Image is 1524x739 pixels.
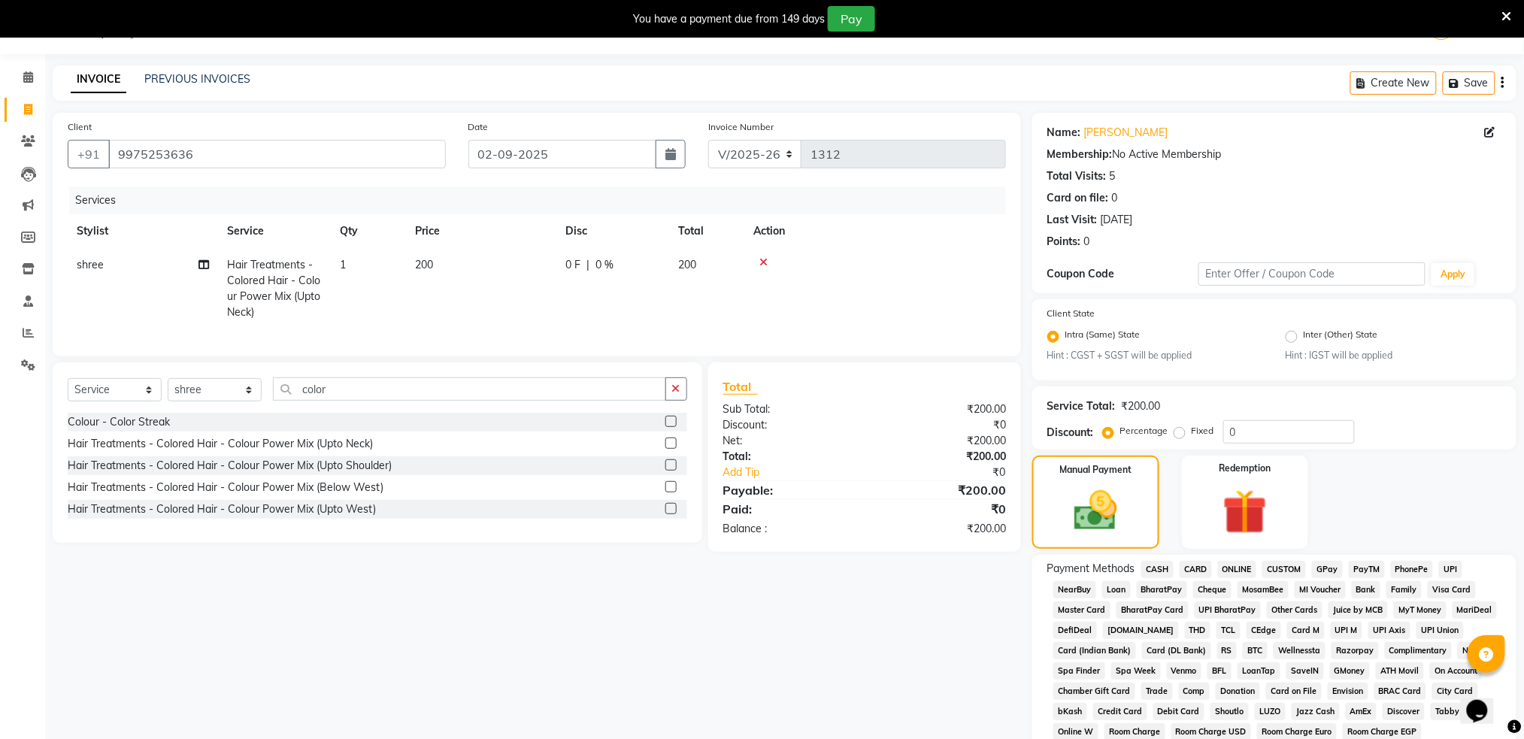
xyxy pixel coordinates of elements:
[1047,147,1501,162] div: No Active Membership
[68,214,218,248] th: Stylist
[678,258,696,271] span: 200
[595,257,614,273] span: 0 %
[1103,622,1179,639] span: [DOMAIN_NAME]
[1267,601,1323,619] span: Other Cards
[1432,263,1474,286] button: Apply
[1167,662,1202,680] span: Venmo
[1047,266,1198,282] div: Coupon Code
[1247,622,1281,639] span: CEdge
[1266,683,1322,700] span: Card on File
[340,258,346,271] span: 1
[1120,424,1168,438] label: Percentage
[1349,561,1385,578] span: PayTM
[1443,71,1495,95] button: Save
[1047,307,1095,320] label: Client State
[712,401,865,417] div: Sub Total:
[108,140,446,168] input: Search by Name/Mobile/Email/Code
[744,214,1006,248] th: Action
[1238,581,1289,598] span: MosamBee
[331,214,406,248] th: Qty
[1047,125,1081,141] div: Name:
[828,6,875,32] button: Pay
[1053,703,1087,720] span: bKash
[1329,601,1388,619] span: Juice by MCB
[1458,642,1482,659] span: Nift
[1047,398,1116,414] div: Service Total:
[1432,683,1478,700] span: City Card
[865,401,1017,417] div: ₹200.00
[1047,349,1263,362] small: Hint : CGST + SGST will be applied
[1059,463,1132,477] label: Manual Payment
[890,465,1017,480] div: ₹0
[865,417,1017,433] div: ₹0
[556,214,669,248] th: Disc
[1216,683,1260,700] span: Donation
[1386,581,1422,598] span: Family
[1047,425,1094,441] div: Discount:
[1376,662,1424,680] span: ATH Movil
[865,449,1017,465] div: ₹200.00
[1331,622,1363,639] span: UPI M
[565,257,580,273] span: 0 F
[865,521,1017,537] div: ₹200.00
[218,214,331,248] th: Service
[712,521,865,537] div: Balance :
[1047,212,1098,228] div: Last Visit:
[1295,581,1346,598] span: MI Voucher
[1180,561,1212,578] span: CARD
[1053,601,1110,619] span: Master Card
[68,414,170,430] div: Colour - Color Streak
[1430,662,1483,680] span: On Account
[1111,662,1161,680] span: Spa Week
[1431,703,1465,720] span: Tabby
[1207,662,1232,680] span: BFL
[1047,190,1109,206] div: Card on file:
[1287,622,1325,639] span: Card M
[1292,703,1340,720] span: Jazz Cash
[1116,601,1189,619] span: BharatPay Card
[1286,349,1501,362] small: Hint : IGST will be applied
[1346,703,1377,720] span: AmEx
[468,120,489,134] label: Date
[69,186,1017,214] div: Services
[1352,581,1381,598] span: Bank
[1304,328,1378,346] label: Inter (Other) State
[1195,601,1262,619] span: UPI BharatPay
[1110,168,1116,184] div: 5
[1210,703,1249,720] span: Shoutlo
[712,465,890,480] a: Add Tip
[1383,703,1425,720] span: Discover
[1192,424,1214,438] label: Fixed
[68,458,392,474] div: Hair Treatments - Colored Hair - Colour Power Mix (Upto Shoulder)
[1255,703,1286,720] span: LUZO
[712,449,865,465] div: Total:
[1053,642,1136,659] span: Card (Indian Bank)
[1394,601,1447,619] span: MyT Money
[1093,703,1147,720] span: Credit Card
[586,257,589,273] span: |
[1112,190,1118,206] div: 0
[1219,462,1271,475] label: Redemption
[1391,561,1434,578] span: PhonePe
[1209,484,1281,540] img: _gift.svg
[1141,561,1174,578] span: CASH
[77,258,104,271] span: shree
[1122,398,1161,414] div: ₹200.00
[1238,662,1280,680] span: LoanTap
[1047,234,1081,250] div: Points:
[1053,581,1096,598] span: NearBuy
[1374,683,1427,700] span: BRAC Card
[1061,486,1131,535] img: _cash.svg
[1065,328,1141,346] label: Intra (Same) State
[1218,561,1257,578] span: ONLINE
[1047,147,1113,162] div: Membership:
[1047,561,1135,577] span: Payment Methods
[1142,642,1211,659] span: Card (DL Bank)
[1262,561,1306,578] span: CUSTOM
[1286,662,1324,680] span: SaveIN
[1053,683,1135,700] span: Chamber Gift Card
[1216,622,1241,639] span: TCL
[1053,662,1105,680] span: Spa Finder
[1084,234,1090,250] div: 0
[1053,622,1097,639] span: DefiDeal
